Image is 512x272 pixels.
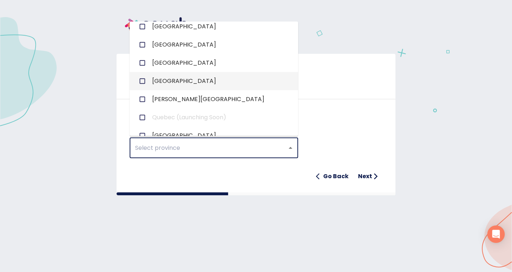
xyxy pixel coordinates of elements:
span: [GEOGRAPHIC_DATA] [152,131,216,140]
span: [GEOGRAPHIC_DATA] [152,77,216,85]
span: [GEOGRAPHIC_DATA] [152,40,216,49]
span: [GEOGRAPHIC_DATA] [152,22,216,31]
h6: Go Back [323,171,349,181]
span: Quebec (Launching Soon) [152,113,226,122]
button: Go Back [313,169,352,184]
div: Open Intercom Messenger [487,225,505,243]
img: souqh logo [117,9,196,43]
button: Close [285,143,296,153]
input: Select province [133,141,275,155]
span: [PERSON_NAME][GEOGRAPHIC_DATA] [152,95,264,104]
span: [GEOGRAPHIC_DATA] [152,59,216,67]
